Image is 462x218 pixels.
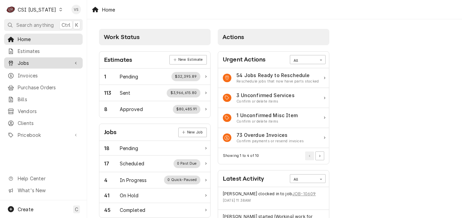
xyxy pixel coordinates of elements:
span: Search anything [16,21,54,29]
div: Card Footer: Pagination [218,148,329,164]
div: Action Item Title [236,92,295,99]
a: Action Item [218,108,329,128]
div: Work Status Count [104,73,120,80]
div: Event Timestamp [223,198,316,203]
div: Action Item Suggestion [236,139,304,144]
div: Card Data [99,69,210,117]
a: Clients [4,117,83,129]
div: Work Status Count [104,177,120,184]
div: All [294,177,313,182]
a: Work Status [99,69,210,85]
span: Bills [18,96,79,103]
div: Card Link Button [178,128,207,137]
a: New Job [178,128,207,137]
div: Pagination Controls [304,151,325,160]
div: Work Status Title [120,106,143,113]
div: Work Status Count [104,89,120,96]
div: Card Header [99,52,210,69]
div: VS [71,5,81,14]
div: Action Item Title [236,112,298,119]
div: Work Status Supplemental Data [171,72,201,81]
div: Card Header [218,52,329,68]
button: Go to Previous Page [305,151,314,160]
span: Help Center [18,175,79,182]
a: Go to Help Center [4,173,83,184]
span: Vendors [18,108,79,115]
span: Create [18,206,33,212]
div: Work Status Title [120,206,145,214]
a: Work Status [99,188,210,203]
div: CSI [US_STATE] [18,6,56,13]
a: Go to What's New [4,185,83,196]
a: Work Status [99,85,210,101]
span: K [75,21,78,29]
a: JOB-10609 [292,191,316,197]
span: What's New [18,187,79,194]
div: Work Status Title [120,160,144,167]
div: Action Item Suggestion [236,79,319,84]
div: Work Status Supplemental Data [174,159,201,168]
div: All [294,58,313,63]
button: Go to Next Page [315,151,324,160]
div: Work Status Count [104,106,120,113]
a: Go to Jobs [4,57,83,69]
div: Card Title [104,55,132,65]
a: New Estimate [169,55,207,65]
a: Work Status [99,141,210,156]
div: Card Data Filter Control [290,55,326,64]
div: Action Item Title [236,72,319,79]
a: Home [4,34,83,45]
button: Search anythingCtrlK [4,19,83,31]
span: Purchase Orders [18,84,79,91]
a: Vendors [4,106,83,117]
div: Card Data [218,68,329,148]
div: Action Item [218,128,329,148]
a: Invoices [4,70,83,81]
div: Card: Jobs [99,124,211,218]
div: Work Status Count [104,206,120,214]
div: Work Status Title [120,89,131,96]
div: C [6,5,16,14]
div: Work Status Title [120,177,147,184]
div: Work Status Supplemental Data [164,176,200,184]
div: Work Status Count [104,192,120,199]
div: Action Item Suggestion [236,99,295,104]
div: Card Data Filter Control [290,174,326,183]
span: Estimates [18,48,79,55]
a: Bills [4,94,83,105]
div: Event String [223,191,316,197]
div: Card Column Header [99,29,211,45]
span: Ctrl [62,21,70,29]
div: CSI Kentucky's Avatar [6,5,16,14]
div: Work Status Title [120,192,139,199]
div: Card Link Button [169,55,207,65]
a: Action Item [218,88,329,108]
a: Work Status [99,172,210,188]
a: Work Status [99,156,210,172]
div: Card Data [99,141,210,217]
div: Card: Urgent Actions [218,51,329,164]
span: C [75,206,78,213]
div: Event Details [223,191,316,206]
div: Work Status Count [104,145,120,152]
span: Invoices [18,72,79,79]
a: Work Status [99,101,210,117]
div: Action Item Title [236,131,304,139]
div: Action Item Suggestion [236,119,298,124]
span: Jobs [18,59,69,67]
a: Action Item [218,68,329,88]
div: Work Status Supplemental Data [167,89,200,97]
a: Work Status [99,203,210,217]
div: Card Column Header [218,29,329,45]
div: Work Status Count [104,160,120,167]
span: Work Status [104,34,139,40]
